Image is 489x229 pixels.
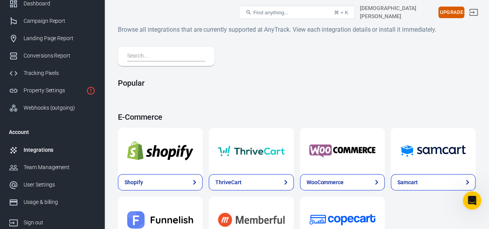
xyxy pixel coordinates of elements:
a: Tracking Pixels [3,64,102,82]
a: WooCommerce [300,174,385,190]
div: User Settings [24,181,95,189]
div: ⌘ + K [334,10,348,15]
a: Samcart [391,174,475,190]
div: Webhooks (outgoing) [24,104,95,112]
div: Campaign Report [24,17,95,25]
img: Samcart [400,137,466,165]
img: ThriveCart [218,137,284,165]
iframe: Intercom live chat [463,191,481,210]
div: Shopify [124,178,143,187]
div: Conversions Report [24,52,95,60]
img: WooCommerce [309,137,375,165]
button: Find anything...⌘ + K [239,6,355,19]
button: Upgrade [438,7,464,19]
a: Sign out [464,3,483,22]
span: Find anything... [253,10,288,15]
a: Landing Page Report [3,30,102,47]
img: Shopify [127,137,193,165]
a: Shopify [118,174,203,190]
div: ThriveCart [215,178,242,187]
a: Conversions Report [3,47,102,64]
a: Campaign Report [3,12,102,30]
a: WooCommerce [300,128,385,174]
a: User Settings [3,176,102,193]
input: Search... [127,51,202,61]
h4: Popular [118,78,475,88]
a: Shopify [118,128,203,174]
a: ThriveCart [209,128,293,174]
a: Webhooks (outgoing) [3,99,102,117]
div: Property Settings [24,87,83,95]
div: Tracking Pixels [24,69,95,77]
a: Integrations [3,141,102,159]
div: Usage & billing [24,198,95,206]
a: Usage & billing [3,193,102,211]
div: WooCommerce [307,178,344,187]
a: ThriveCart [209,174,293,190]
h6: Browse all integrations that are currently supported at AnyTrack. View each integration details o... [118,25,475,34]
svg: Property is not installed yet [86,86,95,95]
div: Integrations [24,146,95,154]
a: Property Settings [3,82,102,99]
div: Team Management [24,163,95,171]
li: Account [3,123,102,141]
a: Samcart [391,128,475,174]
a: Team Management [3,159,102,176]
div: Sign out [24,219,95,227]
div: Landing Page Report [24,34,95,42]
h4: E-Commerce [118,112,475,122]
div: Account id: G7gkrMRQ [360,4,435,20]
div: Samcart [397,178,418,187]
